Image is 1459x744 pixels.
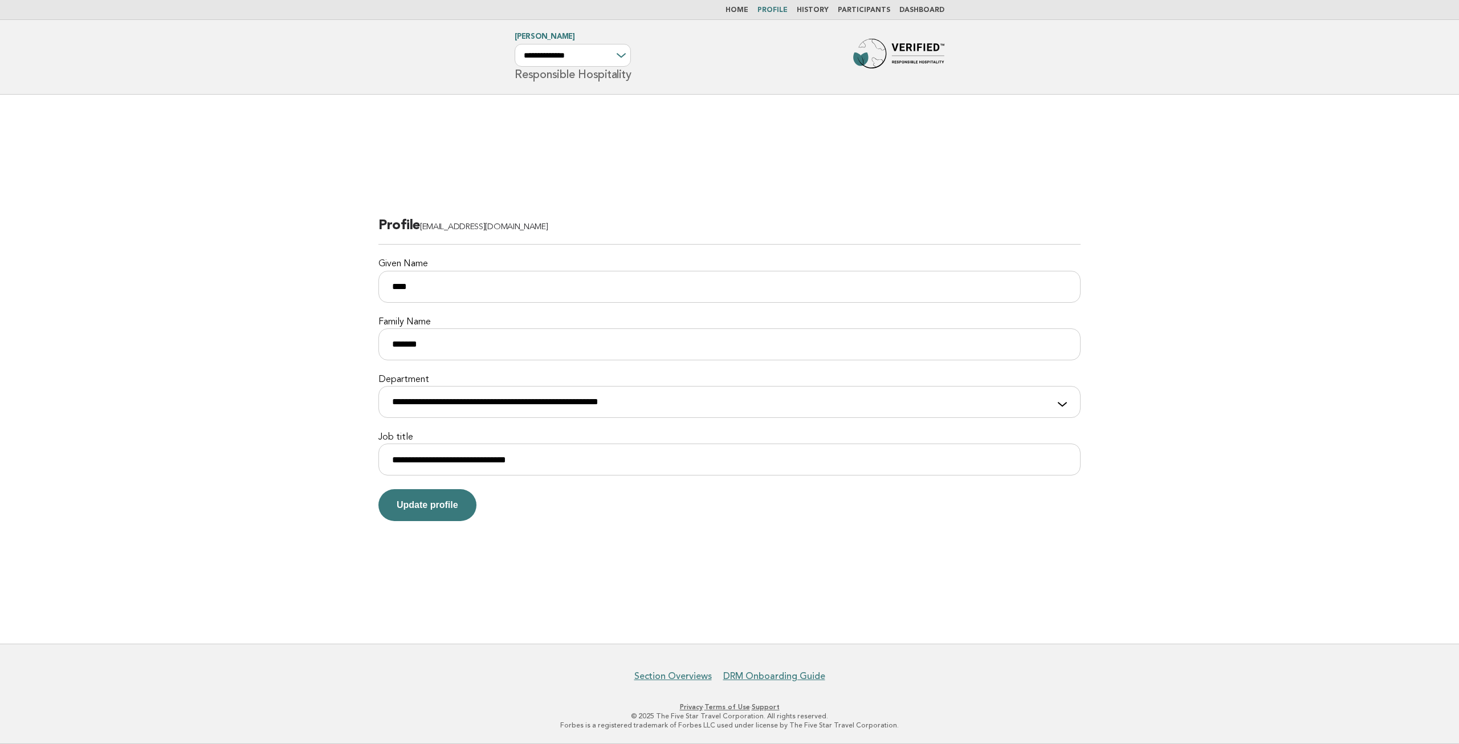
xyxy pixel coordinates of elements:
[680,703,703,711] a: Privacy
[381,702,1078,712] p: · ·
[381,712,1078,721] p: © 2025 The Five Star Travel Corporation. All rights reserved.
[752,703,780,711] a: Support
[515,33,575,40] a: [PERSON_NAME]
[797,7,829,14] a: History
[899,7,944,14] a: Dashboard
[726,7,748,14] a: Home
[757,7,788,14] a: Profile
[838,7,890,14] a: Participants
[378,217,1081,245] h2: Profile
[515,34,631,80] h1: Responsible Hospitality
[420,223,548,231] span: [EMAIL_ADDRESS][DOMAIN_NAME]
[378,316,1081,328] label: Family Name
[634,670,712,682] a: Section Overviews
[381,721,1078,730] p: Forbes is a registered trademark of Forbes LLC used under license by The Five Star Travel Corpora...
[378,258,1081,270] label: Given Name
[853,39,944,75] img: Forbes Travel Guide
[378,374,1081,386] label: Department
[378,432,1081,444] label: Job title
[378,489,476,521] button: Update profile
[704,703,750,711] a: Terms of Use
[723,670,825,682] a: DRM Onboarding Guide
